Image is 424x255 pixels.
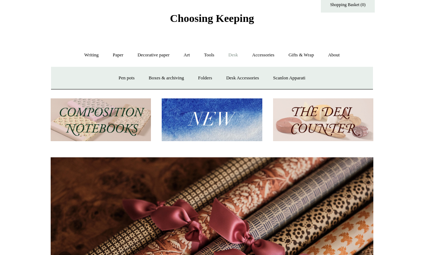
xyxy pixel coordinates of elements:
a: Pen pots [112,69,141,88]
a: Paper [106,46,130,65]
img: New.jpg__PID:f73bdf93-380a-4a35-bcfe-7823039498e1 [162,98,262,141]
a: Gifts & Wrap [282,46,321,65]
a: Desk [222,46,245,65]
a: Folders [192,69,218,88]
img: 202302 Composition ledgers.jpg__PID:69722ee6-fa44-49dd-a067-31375e5d54ec [51,98,151,141]
a: Art [177,46,196,65]
a: Boxes & archiving [142,69,190,88]
span: Choosing Keeping [170,12,254,24]
img: The Deli Counter [273,98,373,141]
a: Decorative paper [131,46,176,65]
a: Writing [78,46,105,65]
a: Tools [198,46,221,65]
a: Desk Accessories [220,69,265,88]
a: Choosing Keeping [170,18,254,23]
a: Accessories [246,46,281,65]
a: About [322,46,346,65]
a: Scanlon Apparati [267,69,312,88]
